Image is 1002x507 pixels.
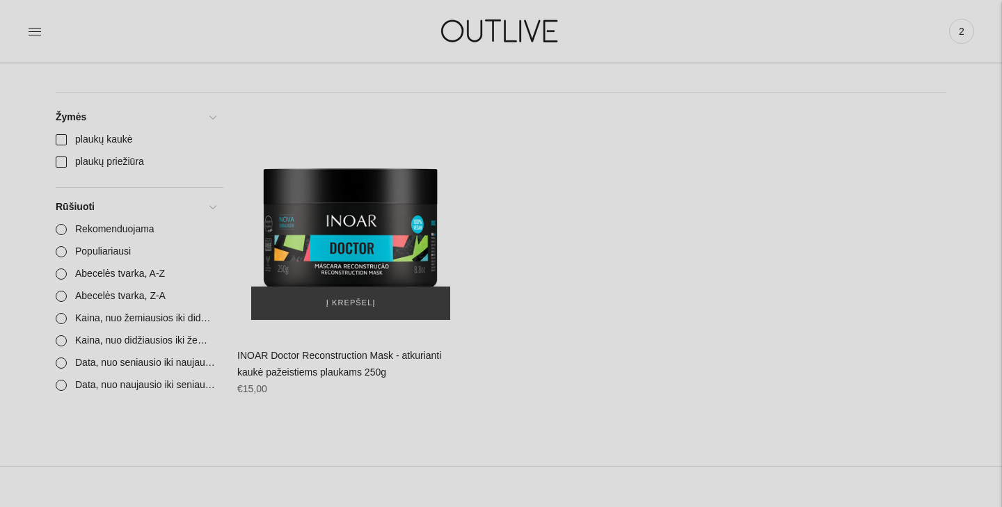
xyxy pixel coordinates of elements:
[47,307,223,330] a: Kaina, nuo žemiausios iki didžiausios
[47,151,223,173] a: plaukų priežiūra
[237,106,464,333] a: INOAR Doctor Reconstruction Mask - atkurianti kaukė pažeistiems plaukams 250g
[237,350,441,378] a: INOAR Doctor Reconstruction Mask - atkurianti kaukė pažeistiems plaukams 250g
[251,287,450,320] button: Į krepšelį
[47,129,223,151] a: plaukų kaukė
[952,22,971,41] span: 2
[47,241,223,263] a: Populiariausi
[326,296,376,310] span: Į krepšelį
[237,383,267,394] span: €15,00
[47,106,223,129] a: Žymės
[47,196,223,218] a: Rūšiuoti
[949,16,974,47] a: 2
[414,7,588,55] img: OUTLIVE
[47,285,223,307] a: Abecelės tvarka, Z-A
[47,330,223,352] a: Kaina, nuo didžiausios iki žemiausios
[47,218,223,241] a: Rekomenduojama
[47,352,223,374] a: Data, nuo seniausio iki naujausio
[47,263,223,285] a: Abecelės tvarka, A-Z
[47,374,223,396] a: Data, nuo naujausio iki seniausio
